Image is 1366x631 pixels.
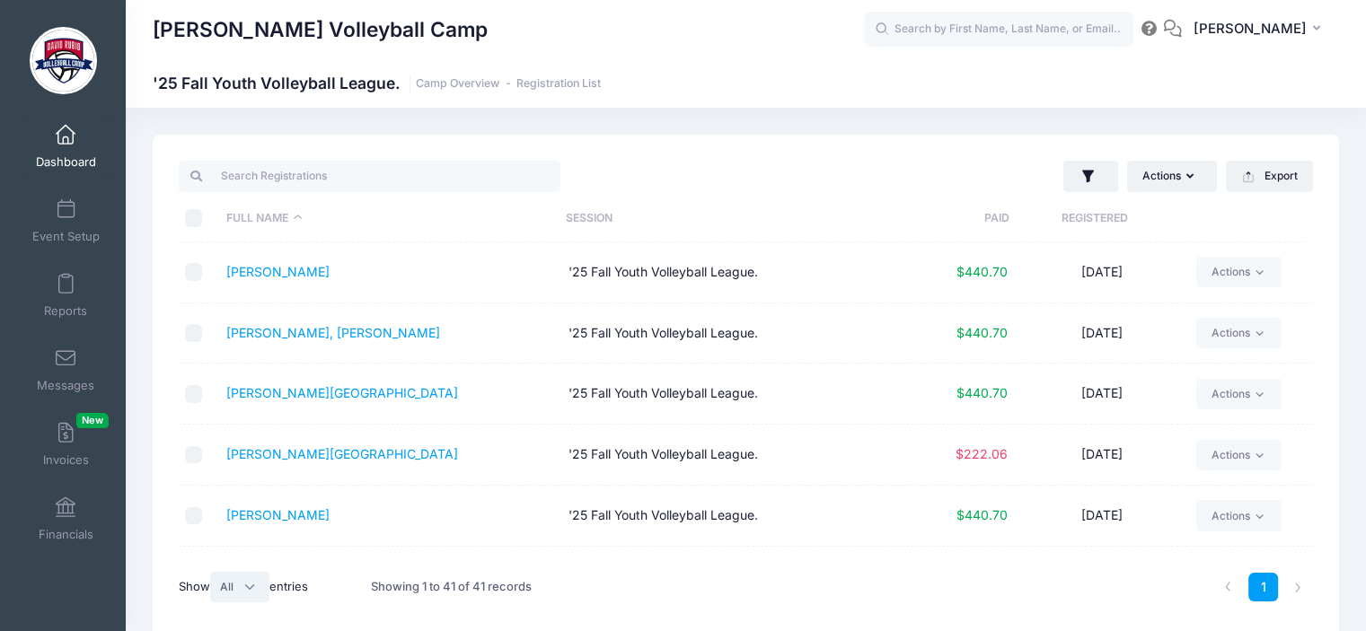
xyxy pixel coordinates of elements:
div: Showing 1 to 41 of 41 records [371,566,532,608]
span: $440.70 [956,385,1008,400]
a: Financials [23,487,109,550]
img: David Rubio Volleyball Camp [30,27,97,94]
td: '25 Fall Youth Volleyball League. [560,425,902,486]
a: Actions [1196,257,1282,287]
a: [PERSON_NAME] [226,264,330,279]
span: $440.70 [956,325,1008,340]
a: Actions [1196,440,1282,470]
button: Export [1226,161,1313,191]
a: InvoicesNew [23,413,109,476]
a: Dashboard [23,115,109,178]
td: [DATE] [1017,425,1188,486]
button: Actions [1127,161,1217,191]
span: Reports [44,303,87,319]
td: [DATE] [1017,486,1188,547]
a: Actions [1196,318,1282,348]
td: '25 Fall Youth Volleyball League. [560,364,902,425]
span: Messages [37,378,94,393]
a: 1 [1248,573,1278,602]
button: [PERSON_NAME] [1182,9,1339,50]
td: [DATE] [1017,547,1188,608]
span: New [76,413,109,428]
span: $222.06 [956,446,1008,461]
h1: '25 Fall Youth Volleyball League. [153,74,601,92]
th: Registered: activate to sort column ascending [1009,195,1179,242]
a: Reports [23,264,109,327]
input: Search Registrations [179,161,560,191]
a: Event Setup [23,189,109,252]
select: Showentries [210,572,269,602]
a: [PERSON_NAME][GEOGRAPHIC_DATA] [226,385,458,400]
span: Financials [39,527,93,542]
a: Messages [23,338,109,401]
a: [PERSON_NAME], [PERSON_NAME] [226,325,440,340]
td: [DATE] [1017,303,1188,364]
span: Dashboard [36,154,96,170]
th: Paid: activate to sort column ascending [896,195,1009,242]
td: [DATE] [1017,364,1188,425]
a: Camp Overview [416,77,499,91]
th: Full Name: activate to sort column descending [217,195,557,242]
span: $440.70 [956,507,1008,522]
th: Session: activate to sort column ascending [557,195,896,242]
td: '25 Fall Youth Volleyball League. [560,303,902,364]
h1: [PERSON_NAME] Volleyball Camp [153,9,488,50]
span: [PERSON_NAME] [1194,19,1307,39]
span: Invoices [43,452,89,468]
input: Search by First Name, Last Name, or Email... [864,12,1133,48]
a: Registration List [516,77,601,91]
td: '25 Fall Youth Volleyball League. [560,486,902,547]
td: '25 Fall Youth Volleyball League. [560,547,902,608]
a: [PERSON_NAME][GEOGRAPHIC_DATA] [226,446,458,461]
td: [DATE] [1017,242,1188,303]
td: '25 Fall Youth Volleyball League. [560,242,902,303]
a: Actions [1196,379,1282,409]
span: Event Setup [32,229,100,244]
span: $440.70 [956,264,1008,279]
label: Show entries [179,572,308,602]
a: Actions [1196,500,1282,530]
a: [PERSON_NAME] [226,507,330,522]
